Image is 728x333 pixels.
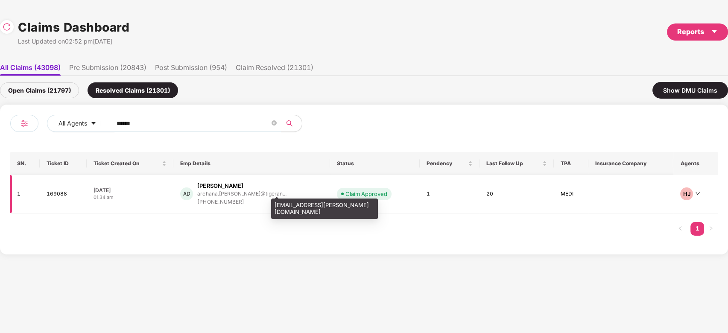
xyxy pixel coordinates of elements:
[173,152,330,175] th: Emp Details
[272,120,277,128] span: close-circle
[479,175,554,213] td: 20
[3,23,11,31] img: svg+xml;base64,PHN2ZyBpZD0iUmVsb2FkLTMyeDMyIiB4bWxucz0iaHR0cDovL3d3dy53My5vcmcvMjAwMC9zdmciIHdpZH...
[272,120,277,126] span: close-circle
[94,187,167,194] div: [DATE]
[479,152,554,175] th: Last Follow Up
[69,63,146,76] li: Pre Submission (20843)
[271,199,378,219] div: [EMAIL_ADDRESS][PERSON_NAME][DOMAIN_NAME]
[180,187,193,200] div: AD
[330,152,420,175] th: Status
[281,115,302,132] button: search
[197,198,286,206] div: [PHONE_NUMBER]
[554,175,588,213] td: MEDI
[486,160,541,167] span: Last Follow Up
[652,82,728,99] div: Show DMU Claims
[711,28,718,35] span: caret-down
[94,160,160,167] span: Ticket Created On
[420,175,479,213] td: 1
[420,152,479,175] th: Pendency
[88,82,178,98] div: Resolved Claims (21301)
[155,63,227,76] li: Post Submission (954)
[695,191,700,196] span: down
[588,152,673,175] th: Insurance Company
[91,120,96,127] span: caret-down
[345,190,387,198] div: Claim Approved
[704,222,718,236] li: Next Page
[427,160,466,167] span: Pendency
[673,222,687,236] li: Previous Page
[40,152,87,175] th: Ticket ID
[197,182,243,190] div: [PERSON_NAME]
[236,63,313,76] li: Claim Resolved (21301)
[94,194,167,201] div: 01:34 am
[678,226,683,231] span: left
[10,175,40,213] td: 1
[673,152,718,175] th: Agents
[708,226,713,231] span: right
[281,120,298,127] span: search
[18,37,129,46] div: Last Updated on 02:52 pm[DATE]
[197,191,286,196] div: archana.[PERSON_NAME]@tigeran...
[673,222,687,236] button: left
[10,152,40,175] th: SN.
[554,152,588,175] th: TPA
[18,18,129,37] h1: Claims Dashboard
[690,222,704,235] a: 1
[87,152,173,175] th: Ticket Created On
[680,187,693,200] div: HJ
[690,222,704,236] li: 1
[677,26,718,37] div: Reports
[40,175,87,213] td: 169088
[704,222,718,236] button: right
[58,119,87,128] span: All Agents
[47,115,115,132] button: All Agentscaret-down
[19,118,29,129] img: svg+xml;base64,PHN2ZyB4bWxucz0iaHR0cDovL3d3dy53My5vcmcvMjAwMC9zdmciIHdpZHRoPSIyNCIgaGVpZ2h0PSIyNC...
